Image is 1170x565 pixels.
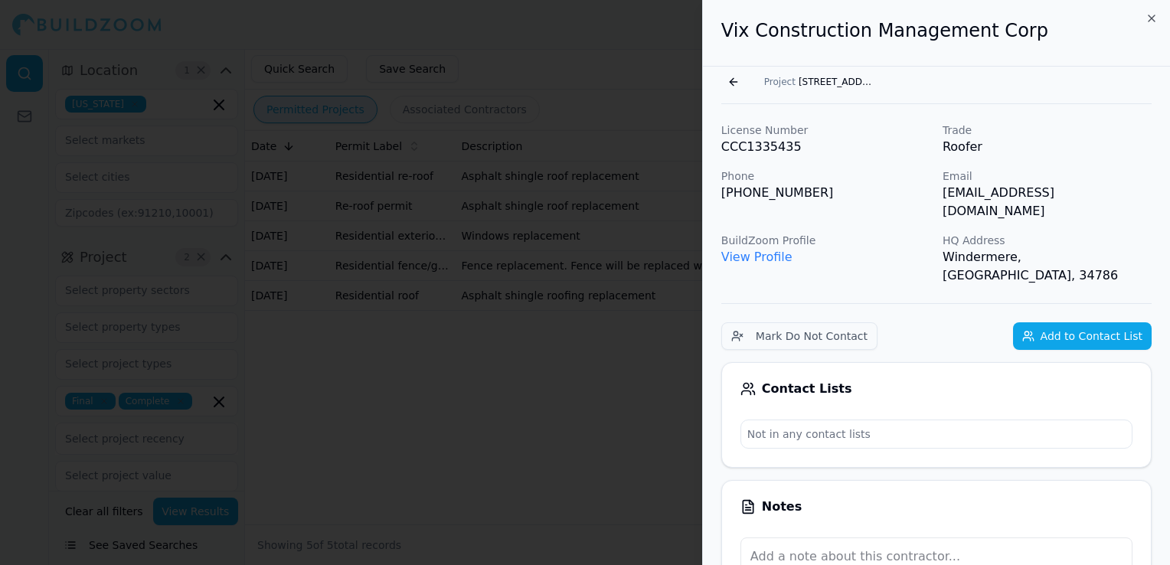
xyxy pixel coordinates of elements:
[943,138,1152,156] p: Roofer
[943,248,1152,285] p: Windermere, [GEOGRAPHIC_DATA], 34786
[1013,322,1152,350] button: Add to Contact List
[943,184,1152,220] p: [EMAIL_ADDRESS][DOMAIN_NAME]
[721,138,930,156] p: CCC1335435
[741,420,1132,448] p: Not in any contact lists
[721,168,930,184] p: Phone
[764,76,796,88] span: Project
[755,71,884,93] button: Project[STREET_ADDRESS]
[721,184,930,202] p: [PHONE_NUMBER]
[721,122,930,138] p: License Number
[721,322,877,350] button: Mark Do Not Contact
[943,168,1152,184] p: Email
[721,18,1152,43] h2: Vix Construction Management Corp
[799,76,875,88] span: [STREET_ADDRESS]
[721,250,793,264] a: View Profile
[740,499,1132,514] div: Notes
[721,233,930,248] p: BuildZoom Profile
[943,122,1152,138] p: Trade
[943,233,1152,248] p: HQ Address
[740,381,1132,397] div: Contact Lists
